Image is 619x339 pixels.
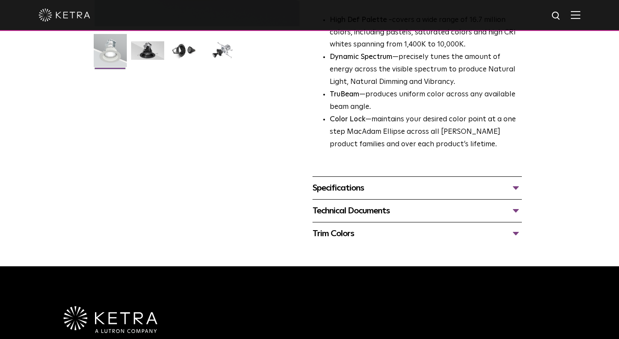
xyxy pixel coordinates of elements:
li: —produces uniform color across any available beam angle. [330,89,522,114]
img: S30 Halo Downlight_Table Top_Black [169,41,202,66]
strong: TruBeam [330,91,359,98]
li: —precisely tunes the amount of energy across the visible spectrum to produce Natural Light, Natur... [330,51,522,89]
img: S30-DownlightTrim-2021-Web-Square [94,34,127,74]
img: ketra-logo-2019-white [39,9,90,22]
strong: Color Lock [330,116,365,123]
img: Ketra-aLutronCo_White_RGB [64,306,157,333]
img: search icon [551,11,562,22]
img: Hamburger%20Nav.svg [571,11,580,19]
img: S30 Halo Downlight_Hero_Black_Gradient [131,41,164,66]
div: Technical Documents [313,204,522,218]
div: Specifications [313,181,522,195]
li: —maintains your desired color point at a one step MacAdam Ellipse across all [PERSON_NAME] produc... [330,114,522,151]
img: S30 Halo Downlight_Exploded_Black [206,41,239,66]
p: covers a wide range of 16.7 million colors, including pastels, saturated colors and high CRI whit... [330,14,522,52]
div: Trim Colors [313,227,522,240]
strong: Dynamic Spectrum [330,53,392,61]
